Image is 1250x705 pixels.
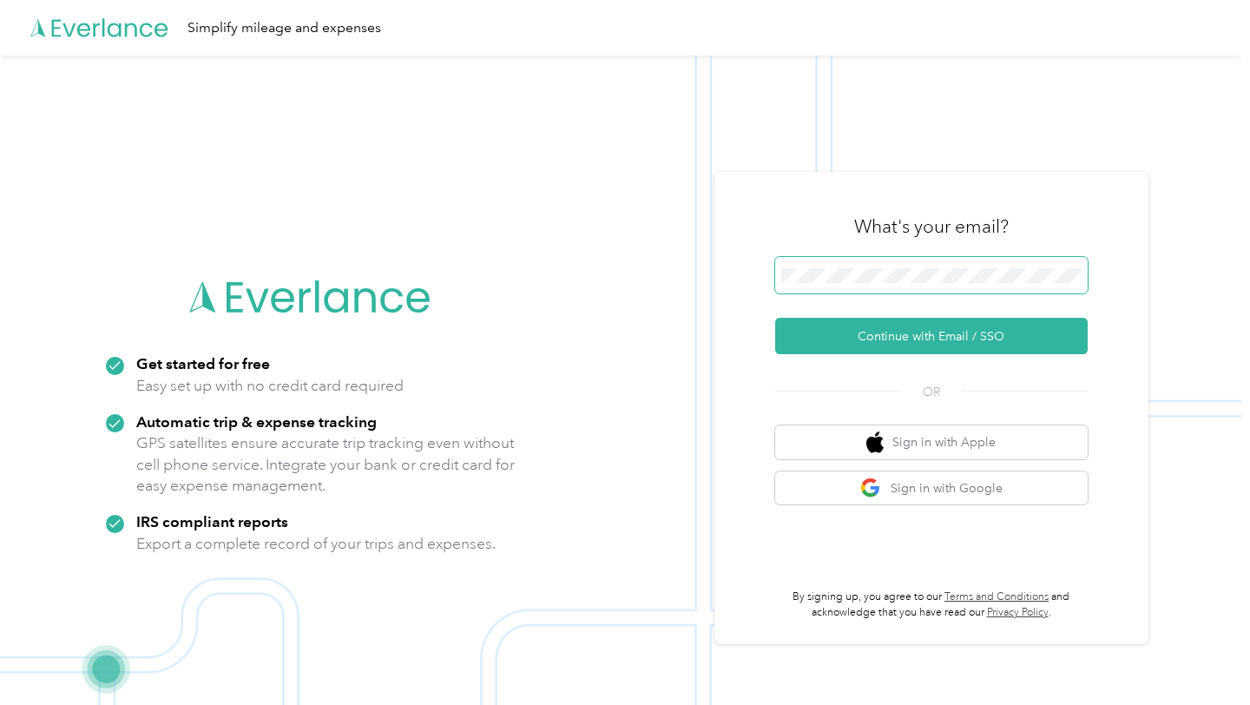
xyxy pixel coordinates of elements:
[775,471,1088,505] button: google logoSign in with Google
[944,590,1049,603] a: Terms and Conditions
[136,412,377,431] strong: Automatic trip & expense tracking
[136,375,404,397] p: Easy set up with no credit card required
[860,478,882,499] img: google logo
[775,590,1088,620] p: By signing up, you agree to our and acknowledge that you have read our .
[854,214,1009,239] h3: What's your email?
[187,17,381,39] div: Simplify mileage and expenses
[866,432,884,453] img: apple logo
[136,512,288,530] strong: IRS compliant reports
[775,318,1088,354] button: Continue with Email / SSO
[987,606,1049,619] a: Privacy Policy
[136,432,516,497] p: GPS satellites ensure accurate trip tracking even without cell phone service. Integrate your bank...
[136,354,270,372] strong: Get started for free
[775,425,1088,459] button: apple logoSign in with Apple
[901,383,962,401] span: OR
[136,533,496,555] p: Export a complete record of your trips and expenses.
